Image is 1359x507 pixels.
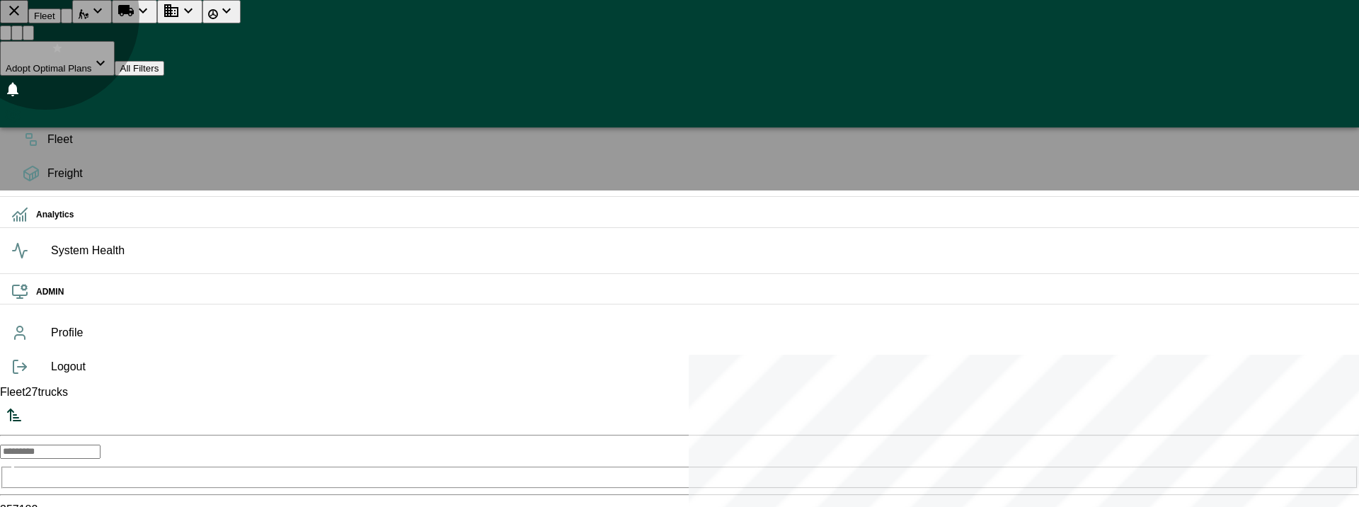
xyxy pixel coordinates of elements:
[23,25,34,40] button: high
[28,8,61,23] button: menu
[6,63,92,74] span: Adopt Optimal Plans
[51,358,1348,375] span: Logout
[25,386,68,398] span: trucks
[25,386,38,398] span: 27
[115,61,165,76] button: All Filters
[47,165,1348,182] span: Freight
[51,242,1348,259] span: System Health
[51,324,1348,341] span: Profile
[36,285,1348,299] h6: ADMIN
[11,25,23,40] button: medium
[36,208,1348,222] h6: Analytics
[4,106,21,123] svg: Preferences
[47,131,1348,148] span: Fleet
